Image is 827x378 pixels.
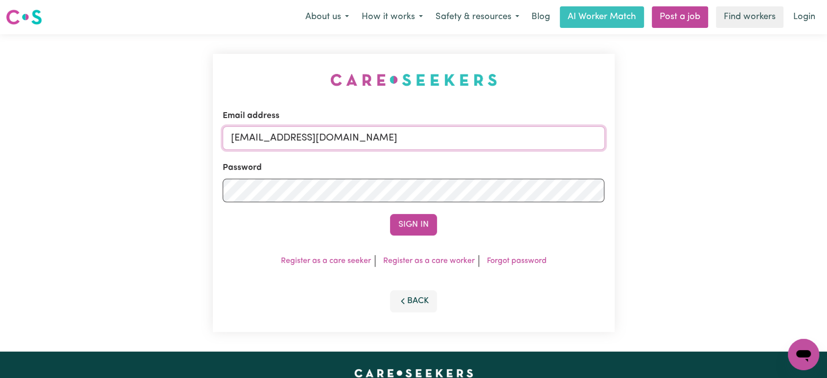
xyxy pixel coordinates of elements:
[6,6,42,28] a: Careseekers logo
[429,7,526,27] button: Safety & resources
[787,6,821,28] a: Login
[487,257,547,265] a: Forgot password
[526,6,556,28] a: Blog
[383,257,475,265] a: Register as a care worker
[354,369,473,377] a: Careseekers home page
[299,7,355,27] button: About us
[223,126,605,150] input: Email address
[355,7,429,27] button: How it works
[652,6,708,28] a: Post a job
[716,6,783,28] a: Find workers
[390,214,437,236] button: Sign In
[390,290,437,312] button: Back
[788,339,819,370] iframe: Button to launch messaging window
[223,110,279,122] label: Email address
[281,257,371,265] a: Register as a care seeker
[560,6,644,28] a: AI Worker Match
[223,162,262,174] label: Password
[6,8,42,26] img: Careseekers logo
